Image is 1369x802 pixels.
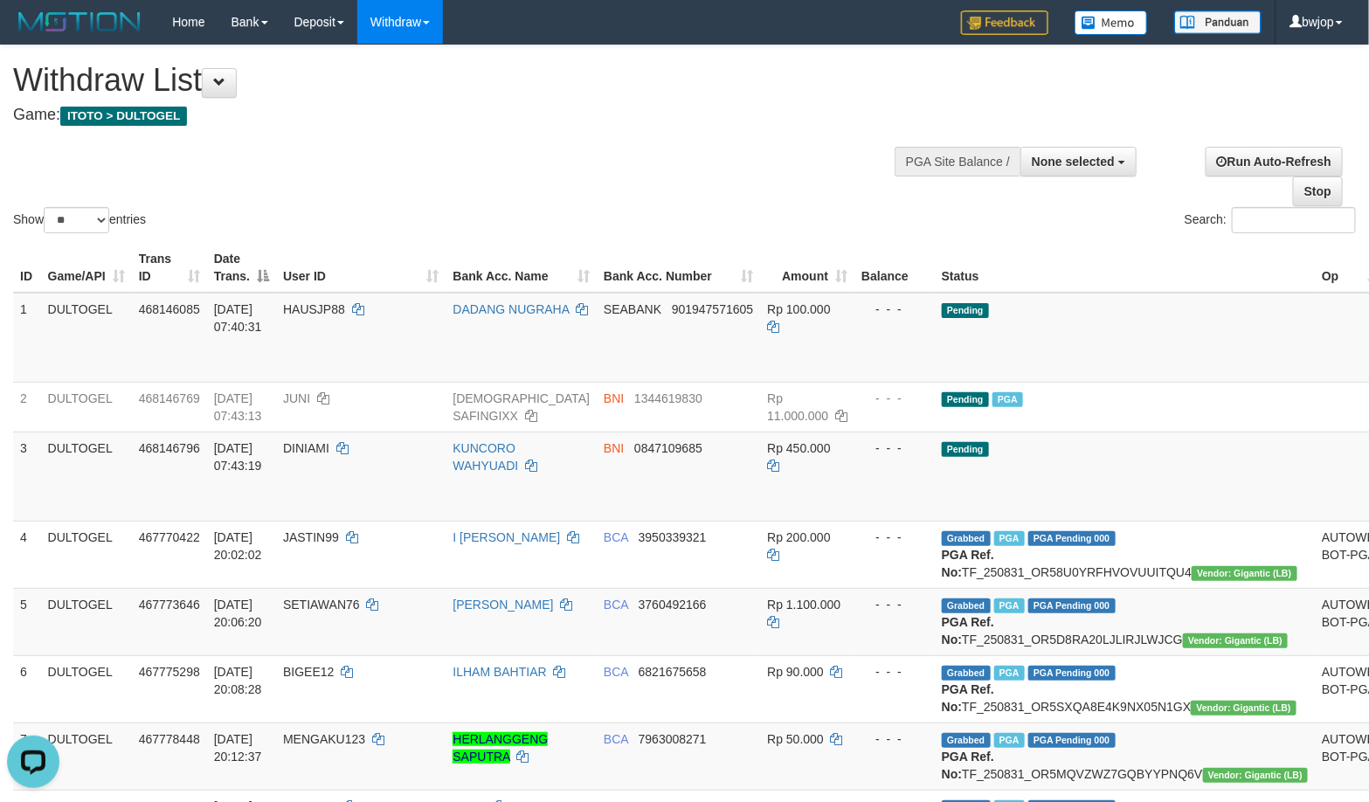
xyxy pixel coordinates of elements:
[453,302,569,316] a: DADANG NUGRAHA
[854,243,935,293] th: Balance
[1185,207,1356,233] label: Search:
[942,598,991,613] span: Grabbed
[942,615,994,646] b: PGA Ref. No:
[132,243,207,293] th: Trans ID: activate to sort column ascending
[895,147,1020,176] div: PGA Site Balance /
[453,732,548,764] a: HERLANGGENG SAPUTRA
[942,303,989,318] span: Pending
[861,390,928,407] div: - - -
[13,107,895,124] h4: Game:
[767,530,830,544] span: Rp 200.000
[935,243,1315,293] th: Status
[935,521,1315,588] td: TF_250831_OR58U0YRFHVOVUUITQU4
[672,302,753,316] span: Copy 901947571605 to clipboard
[1028,598,1116,613] span: PGA Pending
[942,531,991,546] span: Grabbed
[634,441,702,455] span: Copy 0847109685 to clipboard
[214,665,262,696] span: [DATE] 20:08:28
[604,441,624,455] span: BNI
[283,598,360,612] span: SETIAWAN76
[994,733,1025,748] span: Marked by bwjop
[942,682,994,714] b: PGA Ref. No:
[935,722,1315,790] td: TF_250831_OR5MQVZWZ7GQBYYPNQ6V
[861,301,928,318] div: - - -
[41,243,132,293] th: Game/API: activate to sort column ascending
[992,392,1023,407] span: PGA
[13,293,41,383] td: 1
[41,655,132,722] td: DULTOGEL
[41,382,132,432] td: DULTOGEL
[283,391,310,405] span: JUNI
[861,663,928,681] div: - - -
[139,391,200,405] span: 468146769
[1232,207,1356,233] input: Search:
[41,432,132,521] td: DULTOGEL
[1028,666,1116,681] span: PGA Pending
[13,207,146,233] label: Show entries
[1020,147,1137,176] button: None selected
[604,530,628,544] span: BCA
[1191,701,1296,716] span: Vendor URL: https://dashboard.q2checkout.com/secure
[604,302,661,316] span: SEABANK
[1028,531,1116,546] span: PGA Pending
[139,665,200,679] span: 467775298
[1293,176,1343,206] a: Stop
[214,598,262,629] span: [DATE] 20:06:20
[446,243,597,293] th: Bank Acc. Name: activate to sort column ascending
[942,666,991,681] span: Grabbed
[1028,733,1116,748] span: PGA Pending
[639,530,707,544] span: Copy 3950339321 to clipboard
[13,521,41,588] td: 4
[604,665,628,679] span: BCA
[60,107,187,126] span: ITOTO > DULTOGEL
[283,441,329,455] span: DINIAMI
[994,531,1025,546] span: Marked by bwjop
[961,10,1048,35] img: Feedback.jpg
[13,722,41,790] td: 7
[861,439,928,457] div: - - -
[453,530,560,544] a: I [PERSON_NAME]
[139,302,200,316] span: 468146085
[44,207,109,233] select: Showentries
[597,243,760,293] th: Bank Acc. Number: activate to sort column ascending
[604,732,628,746] span: BCA
[139,441,200,455] span: 468146796
[639,665,707,679] span: Copy 6821675658 to clipboard
[1206,147,1343,176] a: Run Auto-Refresh
[283,302,345,316] span: HAUSJP88
[767,391,828,423] span: Rp 11.000.000
[214,391,262,423] span: [DATE] 07:43:13
[453,665,546,679] a: ILHAM BAHTIAR
[767,302,830,316] span: Rp 100.000
[1203,768,1309,783] span: Vendor URL: https://dashboard.q2checkout.com/secure
[942,548,994,579] b: PGA Ref. No:
[214,530,262,562] span: [DATE] 20:02:02
[1183,633,1289,648] span: Vendor URL: https://dashboard.q2checkout.com/secure
[861,596,928,613] div: - - -
[994,598,1025,613] span: Marked by bwjop
[639,732,707,746] span: Copy 7963008271 to clipboard
[7,7,59,59] button: Open LiveChat chat widget
[13,243,41,293] th: ID
[13,432,41,521] td: 3
[767,732,824,746] span: Rp 50.000
[760,243,854,293] th: Amount: activate to sort column ascending
[139,530,200,544] span: 467770422
[1075,10,1148,35] img: Button%20Memo.svg
[767,598,840,612] span: Rp 1.100.000
[13,63,895,98] h1: Withdraw List
[942,750,994,781] b: PGA Ref. No:
[41,588,132,655] td: DULTOGEL
[604,598,628,612] span: BCA
[767,441,830,455] span: Rp 450.000
[453,598,553,612] a: [PERSON_NAME]
[453,391,590,423] a: [DEMOGRAPHIC_DATA] SAFINGIXX
[861,529,928,546] div: - - -
[139,732,200,746] span: 467778448
[942,442,989,457] span: Pending
[935,655,1315,722] td: TF_250831_OR5SXQA8E4K9NX05N1GX
[1174,10,1262,34] img: panduan.png
[639,598,707,612] span: Copy 3760492166 to clipboard
[942,392,989,407] span: Pending
[283,665,334,679] span: BIGEE12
